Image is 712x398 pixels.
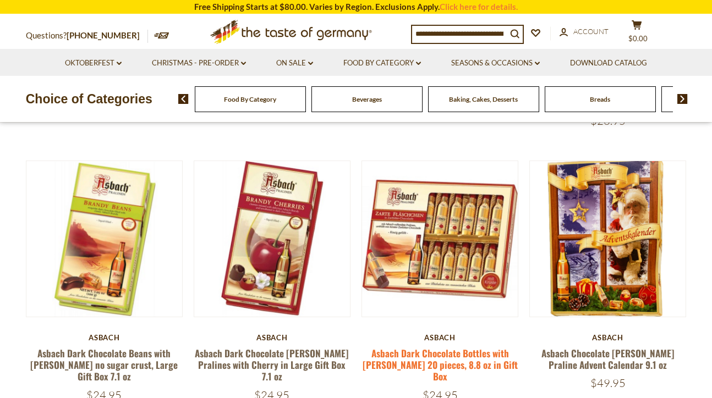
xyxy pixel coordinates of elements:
[449,95,518,103] a: Baking, Cakes, Desserts
[26,333,183,342] div: Asbach
[620,20,653,47] button: $0.00
[628,34,648,43] span: $0.00
[440,2,518,12] a: Click here for details.
[541,346,675,372] a: Asbach Chocolate [PERSON_NAME] Praline Advent Calendar 9.1 oz
[451,57,540,69] a: Seasons & Occasions
[362,161,518,317] img: Asbach
[67,30,140,40] a: [PHONE_NUMBER]
[363,346,518,384] a: Asbach Dark Chocolate Bottles with [PERSON_NAME] 20 pieces, 8.8 oz in Gift Box
[590,95,610,103] a: Breads
[352,95,382,103] a: Beverages
[362,333,518,342] div: Asbach
[30,346,178,384] a: Asbach Dark Chocolate Beans with [PERSON_NAME] no sugar crust, Large Gift Box 7.1 oz
[530,161,686,317] img: Asbach
[194,161,350,317] img: Asbach
[26,161,182,317] img: Asbach
[194,333,350,342] div: Asbach
[224,95,276,103] a: Food By Category
[570,57,647,69] a: Download Catalog
[573,27,609,36] span: Account
[178,94,189,104] img: previous arrow
[276,57,313,69] a: On Sale
[529,333,686,342] div: Asbach
[65,57,122,69] a: Oktoberfest
[343,57,421,69] a: Food By Category
[26,29,148,43] p: Questions?
[590,376,626,390] span: $49.95
[195,346,349,384] a: Asbach Dark Chocolate [PERSON_NAME] Pralines with Cherry in Large Gift Box 7.1 oz
[677,94,688,104] img: next arrow
[152,57,246,69] a: Christmas - PRE-ORDER
[560,26,609,38] a: Account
